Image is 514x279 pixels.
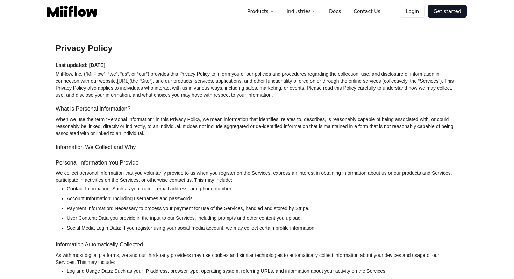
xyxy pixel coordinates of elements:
a: What is Personal Information? [56,106,130,112]
a: Contact Us [348,4,386,18]
li: User Content: Data you provide in the input to our Services, including prompts and other content ... [67,215,458,224]
a: Docs [323,4,347,18]
a: Information Automatically Collected [56,242,143,247]
p: We collect personal information that you voluntarily provide to us when you register on the Servi... [56,169,458,183]
li: Account Information: Including usernames and passwords. [67,195,458,205]
nav: Main [242,4,386,18]
li: Contact Information: Such as your name, email address, and phone number. [67,185,458,195]
li: Log and Usage Data: Such as your IP address, browser type, operating system, referring URLs, and ... [67,267,458,277]
li: Social Media Login Data: If you register using your social media account, we may collect certain ... [67,224,458,234]
button: Products [242,4,279,18]
p: When we use the term “Personal Information” in this Privacy Policy, we mean information that iden... [56,116,458,137]
button: Industries [281,4,322,18]
h1: Privacy Policy [56,43,458,53]
a: [URL] [117,78,130,84]
a: Login [400,5,425,18]
li: Payment Information: Necessary to process your payment for use of the Services, handled and store... [67,205,458,215]
a: Personal Information You Provide [56,160,138,166]
a: Information We Collect and Why [56,144,136,150]
img: Logo [47,6,97,17]
strong: Last updated: [DATE] [56,62,105,68]
a: Get started [428,5,467,18]
p: As with most digital platforms, we and our third-party providers may use cookies and similar tech... [56,252,458,266]
p: MiiFlow, Inc. (“MiiFlow”, “we”, “us”, or “our”) provides this Privacy Policy to inform you of our... [56,70,458,98]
